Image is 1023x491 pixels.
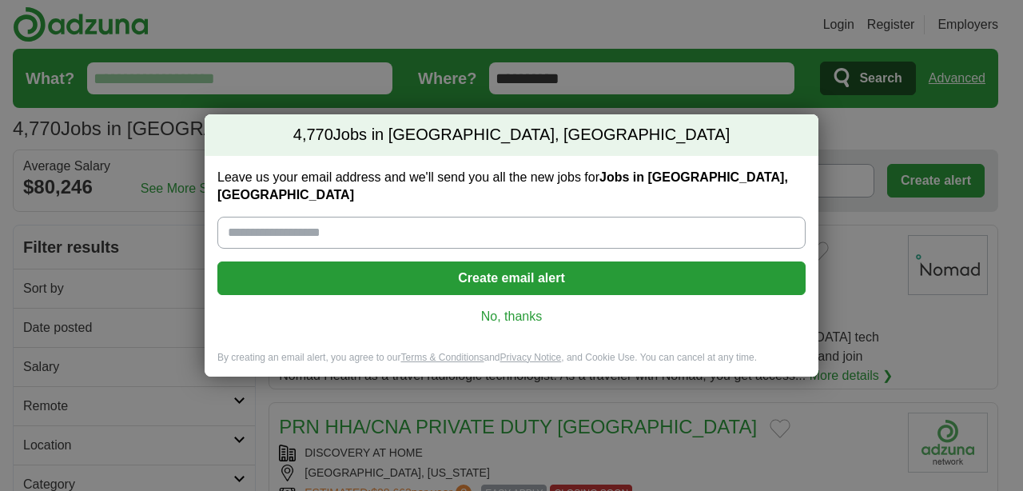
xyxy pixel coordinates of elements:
[217,170,788,202] strong: Jobs in [GEOGRAPHIC_DATA], [GEOGRAPHIC_DATA]
[230,308,793,325] a: No, thanks
[205,351,818,377] div: By creating an email alert, you agree to our and , and Cookie Use. You can cancel at any time.
[217,261,806,295] button: Create email alert
[205,114,818,156] h2: Jobs in [GEOGRAPHIC_DATA], [GEOGRAPHIC_DATA]
[500,352,562,363] a: Privacy Notice
[293,124,333,146] span: 4,770
[217,169,806,204] label: Leave us your email address and we'll send you all the new jobs for
[400,352,484,363] a: Terms & Conditions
